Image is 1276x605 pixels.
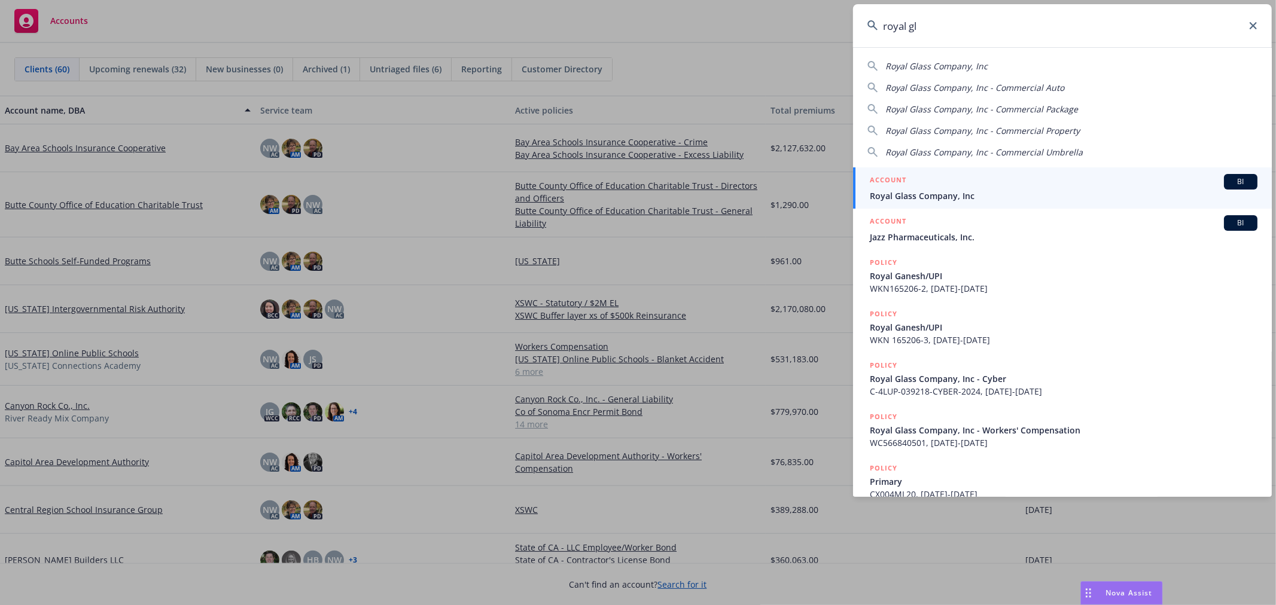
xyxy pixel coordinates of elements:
[1229,176,1253,187] span: BI
[870,334,1257,346] span: WKN 165206-3, [DATE]-[DATE]
[870,282,1257,295] span: WKN165206-2, [DATE]-[DATE]
[870,475,1257,488] span: Primary
[870,256,897,268] h5: POLICY
[1106,588,1153,598] span: Nova Assist
[870,436,1257,449] span: WC566840501, [DATE]-[DATE]
[870,424,1257,436] span: Royal Glass Company, Inc - Workers' Compensation
[870,174,906,188] h5: ACCOUNT
[853,167,1272,209] a: ACCOUNTBIRoyal Glass Company, Inc
[1081,582,1096,604] div: Drag to move
[885,60,988,72] span: Royal Glass Company, Inc
[870,321,1257,334] span: Royal Ganesh/UPI
[853,209,1272,250] a: ACCOUNTBIJazz Pharmaceuticals, Inc.
[870,359,897,371] h5: POLICY
[853,301,1272,353] a: POLICYRoyal Ganesh/UPIWKN 165206-3, [DATE]-[DATE]
[853,404,1272,456] a: POLICYRoyal Glass Company, Inc - Workers' CompensationWC566840501, [DATE]-[DATE]
[870,190,1257,202] span: Royal Glass Company, Inc
[870,488,1257,500] span: CX004ML20, [DATE]-[DATE]
[1229,218,1253,228] span: BI
[853,353,1272,404] a: POLICYRoyal Glass Company, Inc - CyberC-4LUP-039218-CYBER-2024, [DATE]-[DATE]
[870,385,1257,398] span: C-4LUP-039218-CYBER-2024, [DATE]-[DATE]
[885,146,1083,158] span: Royal Glass Company, Inc - Commercial Umbrella
[885,103,1078,115] span: Royal Glass Company, Inc - Commercial Package
[870,372,1257,385] span: Royal Glass Company, Inc - Cyber
[870,462,897,474] h5: POLICY
[853,250,1272,301] a: POLICYRoyal Ganesh/UPIWKN165206-2, [DATE]-[DATE]
[870,411,897,423] h5: POLICY
[885,82,1064,93] span: Royal Glass Company, Inc - Commercial Auto
[853,4,1272,47] input: Search...
[1080,581,1163,605] button: Nova Assist
[870,231,1257,243] span: Jazz Pharmaceuticals, Inc.
[885,125,1080,136] span: Royal Glass Company, Inc - Commercial Property
[870,270,1257,282] span: Royal Ganesh/UPI
[853,456,1272,507] a: POLICYPrimaryCX004ML20, [DATE]-[DATE]
[870,308,897,320] h5: POLICY
[870,215,906,230] h5: ACCOUNT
